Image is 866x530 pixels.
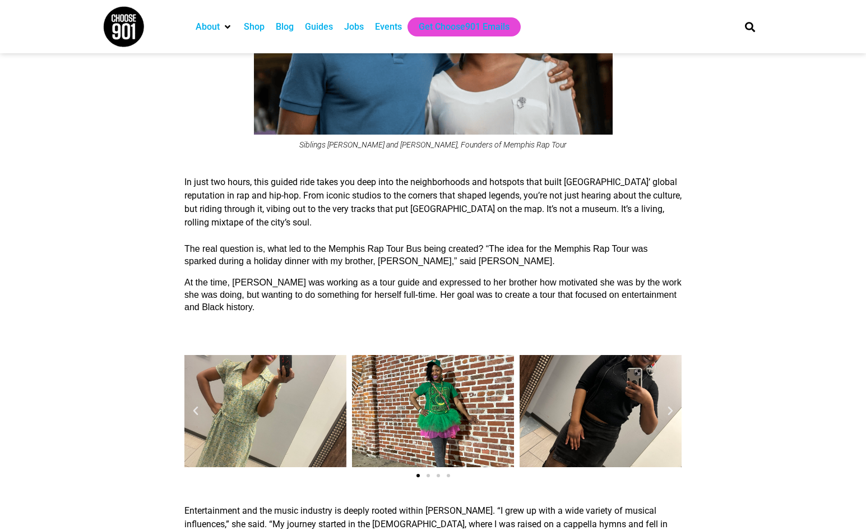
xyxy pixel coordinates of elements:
span: At the time, [PERSON_NAME] was working as a tour guide and expressed to her brother how motivated... [184,278,682,312]
span: Go to slide 1 [416,474,420,477]
div: Taylor Barksdale [352,355,514,467]
span: The real question is, what led to the Memphis Rap Tour Bus being created? “The idea for the Memph... [184,244,648,266]
div: Next slide [665,405,676,417]
div: Previous slide [190,405,201,417]
a: Guides [305,20,333,34]
span: Go to slide 2 [427,474,430,477]
a: About [196,20,220,34]
div: Taylor Barksdale [520,355,682,467]
a: Blog [276,20,294,34]
span: Go to slide 4 [447,474,450,477]
a: Get Choose901 Emails [419,20,510,34]
figcaption: Siblings [PERSON_NAME] and [PERSON_NAME], Founders of Memphis Rap Tour [184,140,682,149]
div: Taylor Barksdale [184,355,346,467]
nav: Main nav [190,17,726,36]
div: 1 / 4 [184,355,346,467]
a: Jobs [344,20,364,34]
span: In just two hours, this guided ride takes you deep into the neighborhoods and hotspots that built... [184,177,682,228]
span: Go to slide 3 [437,474,440,477]
div: 2 / 4 [352,355,514,467]
a: Shop [244,20,265,34]
div: Slides [184,355,682,484]
div: 3 / 4 [520,355,682,467]
div: About [190,17,238,36]
div: Search [740,17,759,36]
a: Events [375,20,402,34]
